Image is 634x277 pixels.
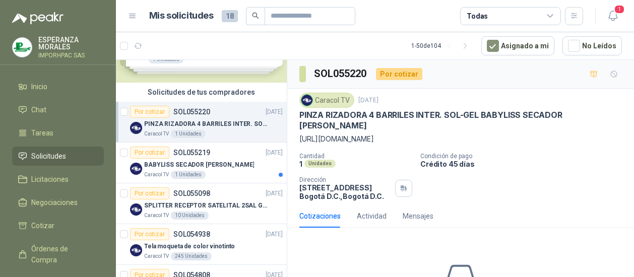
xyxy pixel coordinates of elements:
[12,147,104,166] a: Solicitudes
[149,9,214,23] h1: Mis solicitudes
[130,147,169,159] div: Por cotizar
[31,243,94,265] span: Órdenes de Compra
[31,81,47,92] span: Inicio
[116,224,287,265] a: Por cotizarSOL054938[DATE] Company LogoTela moqueta de color vinotintoCaracol TV245 Unidades
[299,160,302,168] p: 1
[299,176,391,183] p: Dirección
[299,211,341,222] div: Cotizaciones
[13,38,32,57] img: Company Logo
[38,52,104,58] p: IMPORHPAC SAS
[31,197,78,208] span: Negociaciones
[144,160,254,170] p: BABYLISS SECADOR [PERSON_NAME]
[116,183,287,224] a: Por cotizarSOL055098[DATE] Company LogoSPLITTER RECEPTOR SATELITAL 2SAL GT-SP21Caracol TV10 Unidades
[173,231,210,238] p: SOL054938
[266,107,283,117] p: [DATE]
[144,212,169,220] p: Caracol TV
[31,174,69,185] span: Licitaciones
[299,93,354,108] div: Caracol TV
[12,170,104,189] a: Licitaciones
[31,104,46,115] span: Chat
[12,193,104,212] a: Negociaciones
[38,36,104,50] p: ESPERANZA MORALES
[314,66,368,82] h3: SOL055220
[130,244,142,256] img: Company Logo
[614,5,625,14] span: 1
[144,130,169,138] p: Caracol TV
[116,83,287,102] div: Solicitudes de tus compradores
[130,122,142,134] img: Company Logo
[12,216,104,235] a: Cotizar
[173,190,210,197] p: SOL055098
[173,108,210,115] p: SOL055220
[171,171,206,179] div: 1 Unidades
[31,220,54,231] span: Cotizar
[12,100,104,119] a: Chat
[604,7,622,25] button: 1
[299,110,622,131] p: PINZA RIZADORA 4 BARRILES INTER. SOL-GEL BABYLISS SECADOR [PERSON_NAME]
[12,77,104,96] a: Inicio
[144,119,270,129] p: PINZA RIZADORA 4 BARRILES INTER. SOL-GEL BABYLISS SECADOR [PERSON_NAME]
[266,148,283,158] p: [DATE]
[12,12,64,24] img: Logo peakr
[562,36,622,55] button: No Leídos
[171,212,209,220] div: 10 Unidades
[467,11,488,22] div: Todas
[130,228,169,240] div: Por cotizar
[481,36,554,55] button: Asignado a mi
[31,151,66,162] span: Solicitudes
[31,127,53,138] span: Tareas
[144,242,235,251] p: Tela moqueta de color vinotinto
[144,171,169,179] p: Caracol TV
[144,252,169,260] p: Caracol TV
[12,123,104,143] a: Tareas
[144,201,270,211] p: SPLITTER RECEPTOR SATELITAL 2SAL GT-SP21
[304,160,336,168] div: Unidades
[252,12,259,19] span: search
[411,38,473,54] div: 1 - 50 de 104
[403,211,433,222] div: Mensajes
[222,10,238,22] span: 18
[12,239,104,269] a: Órdenes de Compra
[266,189,283,198] p: [DATE]
[173,149,210,156] p: SOL055219
[301,95,312,106] img: Company Logo
[299,133,622,145] p: [URL][DOMAIN_NAME]
[171,130,206,138] div: 1 Unidades
[130,203,142,216] img: Company Logo
[130,187,169,199] div: Por cotizar
[376,68,422,80] div: Por cotizar
[130,106,169,118] div: Por cotizar
[266,230,283,239] p: [DATE]
[171,252,212,260] div: 245 Unidades
[420,160,630,168] p: Crédito 45 días
[116,143,287,183] a: Por cotizarSOL055219[DATE] Company LogoBABYLISS SECADOR [PERSON_NAME]Caracol TV1 Unidades
[357,211,387,222] div: Actividad
[299,183,391,200] p: [STREET_ADDRESS] Bogotá D.C. , Bogotá D.C.
[130,163,142,175] img: Company Logo
[299,153,412,160] p: Cantidad
[358,96,378,105] p: [DATE]
[116,102,287,143] a: Por cotizarSOL055220[DATE] Company LogoPINZA RIZADORA 4 BARRILES INTER. SOL-GEL BABYLISS SECADOR ...
[420,153,630,160] p: Condición de pago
